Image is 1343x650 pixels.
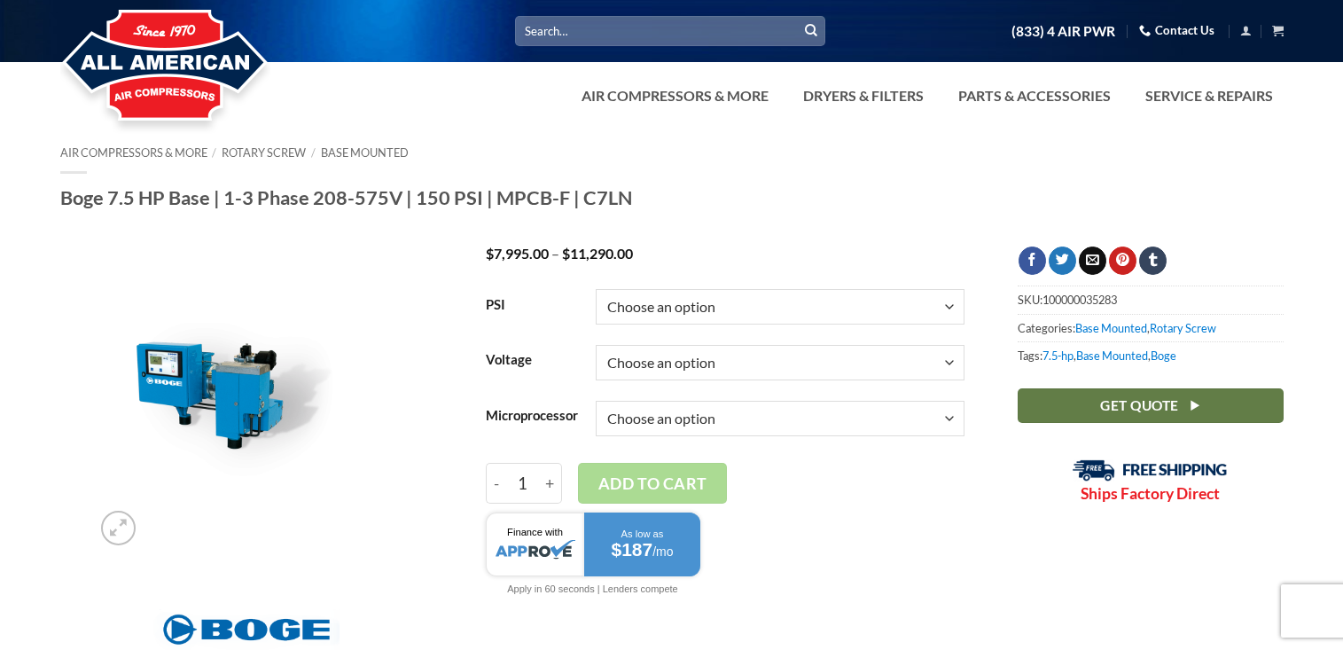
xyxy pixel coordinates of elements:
a: Rotary Screw [222,145,306,160]
input: Reduce quantity of Boge 7.5 HP Base | 1-3 Phase 208-575V | 150 PSI | MPCB-F | C7LN [486,463,507,504]
a: Share on Facebook [1019,247,1046,275]
img: Boge 7.5 HP Base | 1-3 Phase 208-575V | 150 PSI | MPCB-F | C7LN [92,247,400,554]
a: 7.5-hp [1042,348,1074,363]
a: Share on Twitter [1049,247,1076,275]
input: Increase quantity of Boge 7.5 HP Base | 1-3 Phase 208-575V | 150 PSI | MPCB-F | C7LN [539,463,562,504]
a: Pin on Pinterest [1109,247,1136,275]
label: Voltage [486,353,578,367]
span: SKU: [1018,286,1284,313]
input: Product quantity [507,463,540,504]
a: Contact Us [1139,17,1214,44]
a: Base Mounted [1076,348,1148,363]
a: (833) 4 AIR PWR [1011,16,1115,47]
span: / [311,145,316,160]
a: Email to a Friend [1079,247,1106,275]
a: Share on Tumblr [1139,247,1167,275]
img: Free Shipping [1073,459,1228,482]
a: Get Quote [1018,388,1284,423]
a: Base Mounted [321,145,409,160]
strong: Ships Factory Direct [1081,484,1220,503]
a: View cart [1272,20,1284,42]
label: Microprocessor [486,409,578,423]
bdi: 7,995.00 [486,245,549,262]
span: / [212,145,216,160]
span: 100000035283 [1042,293,1117,307]
a: Air Compressors & More [571,78,779,114]
a: Boge [1151,348,1176,363]
nav: Breadcrumb [60,146,1284,160]
a: Air Compressors & More [60,145,207,160]
span: Get Quote [1100,395,1178,417]
a: Login [1240,20,1252,42]
button: Submit [798,18,824,44]
span: – [551,245,559,262]
input: Search… [515,16,825,45]
a: Rotary Screw [1150,321,1216,335]
a: Service & Repairs [1135,78,1284,114]
span: Tags: , , [1018,341,1284,369]
a: Dryers & Filters [793,78,934,114]
span: $ [562,245,570,262]
button: Add to cart [578,463,727,504]
span: Categories: , [1018,314,1284,341]
bdi: 11,290.00 [562,245,633,262]
h1: Boge 7.5 HP Base | 1-3 Phase 208-575V | 150 PSI | MPCB-F | C7LN [60,185,1284,210]
a: Zoom [101,511,136,545]
span: $ [486,245,494,262]
label: PSI [486,298,578,312]
a: Parts & Accessories [948,78,1121,114]
a: Base Mounted [1075,321,1147,335]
